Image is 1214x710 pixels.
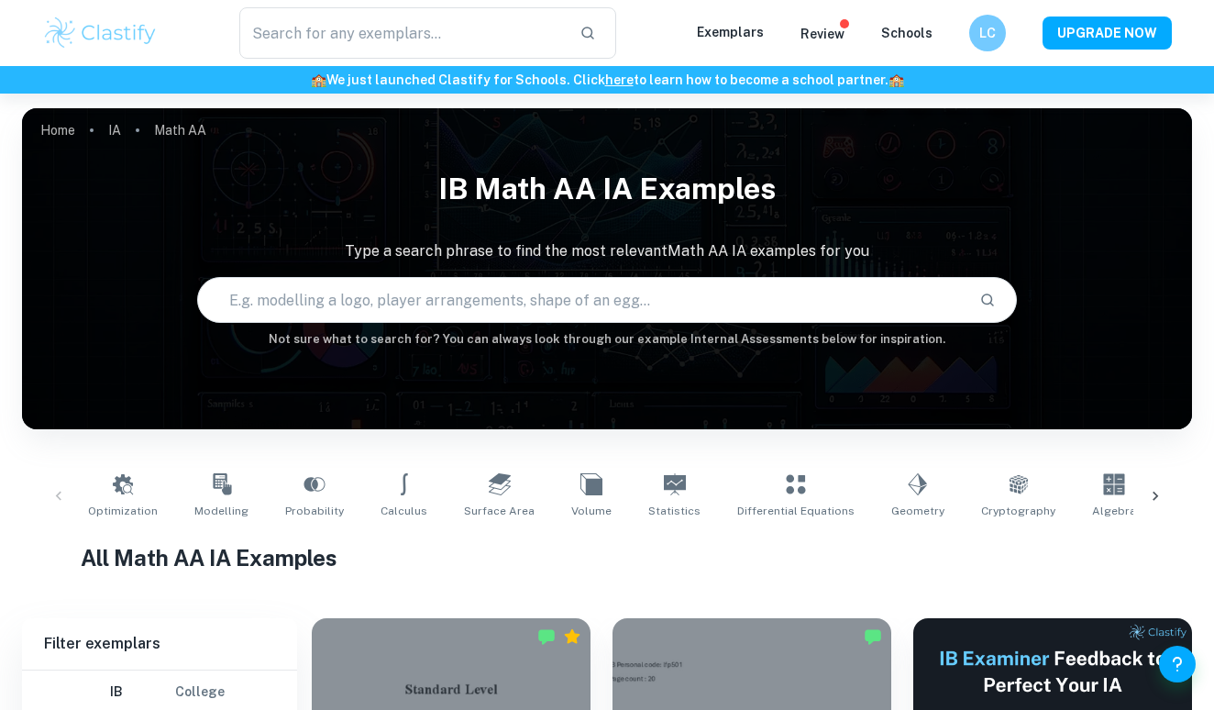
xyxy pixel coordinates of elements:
input: Search for any exemplars... [239,7,565,59]
button: Help and Feedback [1159,646,1196,682]
h1: IB Math AA IA examples [22,160,1192,218]
h1: All Math AA IA Examples [81,541,1133,574]
div: Premium [563,627,581,646]
h6: Filter exemplars [22,618,297,670]
span: Surface Area [464,503,535,519]
span: Algebra [1092,503,1136,519]
a: here [605,72,634,87]
span: 🏫 [311,72,326,87]
span: 🏫 [888,72,904,87]
a: Home [40,117,75,143]
h6: We just launched Clastify for Schools. Click to learn how to become a school partner. [4,70,1210,90]
span: Statistics [648,503,701,519]
button: UPGRADE NOW [1043,17,1172,50]
img: Marked [864,627,882,646]
p: Type a search phrase to find the most relevant Math AA IA examples for you [22,240,1192,262]
a: Schools [881,26,933,40]
span: Cryptography [981,503,1055,519]
a: IA [108,117,121,143]
p: Review [800,24,844,44]
span: Geometry [891,503,944,519]
span: Modelling [194,503,248,519]
img: Marked [537,627,556,646]
p: Exemplars [697,22,764,42]
span: Optimization [88,503,158,519]
span: Calculus [381,503,427,519]
img: Clastify logo [42,15,159,51]
input: E.g. modelling a logo, player arrangements, shape of an egg... [198,274,964,326]
button: LC [969,15,1006,51]
h6: LC [977,23,999,43]
button: Search [972,284,1003,316]
span: Differential Equations [737,503,855,519]
span: Volume [571,503,612,519]
span: Probability [285,503,344,519]
h6: Not sure what to search for? You can always look through our example Internal Assessments below f... [22,330,1192,349]
p: Math AA [154,120,206,140]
